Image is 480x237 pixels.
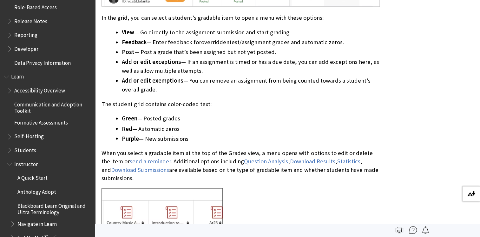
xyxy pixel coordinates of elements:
[242,38,344,46] span: assignment grades and automatic zeros.
[17,173,48,181] span: A Quick Start
[122,38,380,47] li: — Enter feedback for
[122,58,380,75] li: — If an assignment is timed or has a due date, you can add exceptions here, as well as allow mult...
[229,38,242,46] span: test/
[201,38,229,46] span: overridden
[11,71,24,80] span: Learn
[122,135,139,142] span: Purple
[102,149,380,182] p: When you select a gradable item at the top of the Grades view, a menu opens with options to edit ...
[122,28,380,37] li: — Go directly to the assignment submission and start grading.
[122,58,181,65] span: Add or edit exceptions
[122,114,380,123] li: — Posted grades
[122,125,132,132] span: Red
[14,117,68,126] span: Formative Assessments
[14,16,47,24] span: Release Notes
[14,58,71,66] span: Data Privacy Information
[122,38,147,46] span: Feedback
[122,124,380,133] li: — Automatic zeros
[102,100,380,108] p: The student grid contains color-coded text:
[14,30,37,38] span: Reporting
[17,219,57,227] span: Navigate in Learn
[102,14,380,22] p: In the grid, you can select a student’s gradable item to open a menu with these options:
[409,226,417,234] img: More help
[14,131,44,140] span: Self-Hosting
[122,48,135,56] span: Post
[122,77,183,84] span: Add or edit exemptions
[14,85,65,94] span: Accessibility Overview
[17,186,56,195] span: Anthology Adopt
[14,159,38,167] span: Instructor
[111,166,169,173] a: Download Submissions
[337,157,360,165] a: Statistics
[14,2,57,10] span: Role-Based Access
[122,76,380,94] li: — You can remove an assignment from being counted towards a student’s overall grade.
[14,145,36,153] span: Students
[122,29,134,36] span: View
[396,226,403,234] img: Print
[422,226,429,234] img: Follow this page
[130,157,171,165] a: send a reminder
[122,115,137,122] span: Green
[14,99,91,114] span: Communication and Adoption Toolkit
[122,134,380,143] li: — New submissions
[244,157,288,165] a: Question Analysis
[14,44,38,52] span: Developer
[17,200,91,215] span: Blackboard Learn Original and Ultra Terminology
[290,157,335,165] a: Download Results
[122,48,380,57] li: — Post a grade that’s been assigned but not yet posted.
